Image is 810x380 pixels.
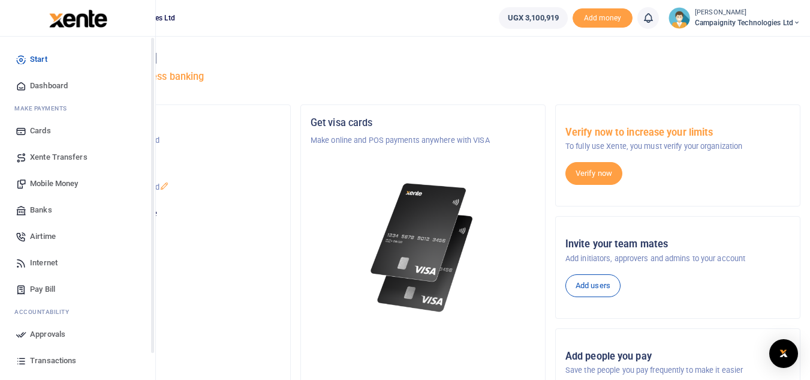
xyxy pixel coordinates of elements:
[669,7,690,29] img: profile-user
[565,127,790,139] h5: Verify now to increase your limits
[669,7,800,29] a: profile-user [PERSON_NAME] Campaignity Technologies Ltd
[565,364,790,376] p: Save the people you pay frequently to make it easier
[30,328,65,340] span: Approvals
[565,253,790,265] p: Add initiators, approvers and admins to your account
[56,134,281,146] p: Campaignity Technologies Ltd
[10,73,146,99] a: Dashboard
[573,8,633,28] span: Add money
[56,163,281,175] h5: Account
[30,231,56,243] span: Airtime
[10,321,146,348] a: Approvals
[56,223,281,235] h5: UGX 3,100,919
[56,117,281,129] h5: Organization
[565,274,621,297] a: Add users
[30,178,78,190] span: Mobile Money
[499,7,568,29] a: UGX 3,100,919
[573,8,633,28] li: Toup your wallet
[10,250,146,276] a: Internet
[20,104,67,113] span: ake Payments
[769,339,798,368] div: Open Intercom Messenger
[565,351,790,363] h5: Add people you pay
[56,181,281,193] p: Campaignity Technologies Ltd
[565,140,790,152] p: To fully use Xente, you must verify your organization
[10,46,146,73] a: Start
[565,162,622,185] a: Verify now
[30,283,55,295] span: Pay Bill
[10,118,146,144] a: Cards
[23,307,69,316] span: countability
[10,144,146,170] a: Xente Transfers
[565,238,790,250] h5: Invite your team mates
[695,17,800,28] span: Campaignity Technologies Ltd
[30,53,47,65] span: Start
[10,170,146,197] a: Mobile Money
[10,348,146,374] a: Transactions
[695,8,800,18] small: [PERSON_NAME]
[30,204,52,216] span: Banks
[311,117,535,129] h5: Get visa cards
[10,276,146,303] a: Pay Bill
[30,257,58,269] span: Internet
[30,355,76,367] span: Transactions
[367,175,480,320] img: xente-_physical_cards.png
[10,197,146,223] a: Banks
[30,151,88,163] span: Xente Transfers
[49,10,107,28] img: logo-large
[10,99,146,118] li: M
[30,125,51,137] span: Cards
[46,71,800,83] h5: Welcome to better business banking
[573,13,633,22] a: Add money
[508,12,559,24] span: UGX 3,100,919
[48,13,107,22] a: logo-small logo-large logo-large
[10,223,146,250] a: Airtime
[46,52,800,65] h4: Hello [PERSON_NAME]
[311,134,535,146] p: Make online and POS payments anywhere with VISA
[30,80,68,92] span: Dashboard
[56,208,281,220] p: Your current account balance
[494,7,573,29] li: Wallet ballance
[10,303,146,321] li: Ac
